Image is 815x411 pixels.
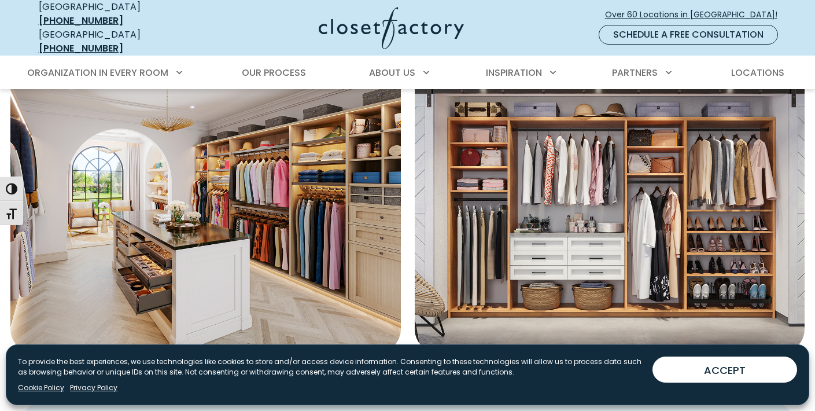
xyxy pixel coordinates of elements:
span: Over 60 Locations in [GEOGRAPHIC_DATA]! [605,9,787,21]
button: ACCEPT [652,357,797,383]
span: Organization in Every Room [27,66,168,79]
span: Partners [612,66,658,79]
a: Over 60 Locations in [GEOGRAPHIC_DATA]! [604,5,787,25]
span: Inspiration [486,66,542,79]
img: Reach-in closet [415,45,805,353]
span: About Us [369,66,415,79]
span: Locations [731,66,784,79]
span: Our Process [242,66,306,79]
img: Closet Factory Logo [319,7,464,49]
a: Cookie Policy [18,383,64,393]
a: Privacy Policy [70,383,117,393]
a: Schedule a Free Consultation [599,25,778,45]
a: [PHONE_NUMBER] [39,14,123,27]
a: Reach-In Closets Reach-in closet [415,25,805,353]
nav: Primary Menu [19,57,796,89]
a: Walk-In Closets Walk-in closet with island [10,25,401,353]
a: [PHONE_NUMBER] [39,42,123,55]
p: To provide the best experiences, we use technologies like cookies to store and/or access device i... [18,357,643,377]
img: Walk-in closet with island [10,45,401,353]
div: [GEOGRAPHIC_DATA] [39,28,206,56]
